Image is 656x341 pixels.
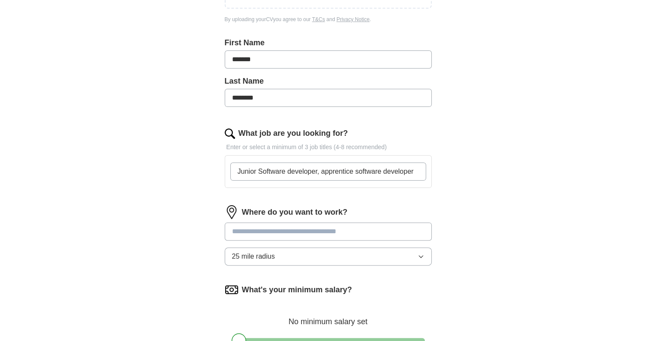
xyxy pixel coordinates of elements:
img: search.png [225,128,235,139]
div: By uploading your CV you agree to our and . [225,16,432,23]
a: T&Cs [312,16,325,22]
span: 25 mile radius [232,251,275,262]
a: Privacy Notice [336,16,370,22]
label: What's your minimum salary? [242,284,352,296]
p: Enter or select a minimum of 3 job titles (4-8 recommended) [225,143,432,152]
img: salary.png [225,283,239,297]
label: What job are you looking for? [239,128,348,139]
label: Where do you want to work? [242,206,348,218]
button: 25 mile radius [225,247,432,266]
label: First Name [225,37,432,49]
label: Last Name [225,75,432,87]
img: location.png [225,205,239,219]
input: Type a job title and press enter [230,163,426,181]
div: No minimum salary set [225,307,432,328]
